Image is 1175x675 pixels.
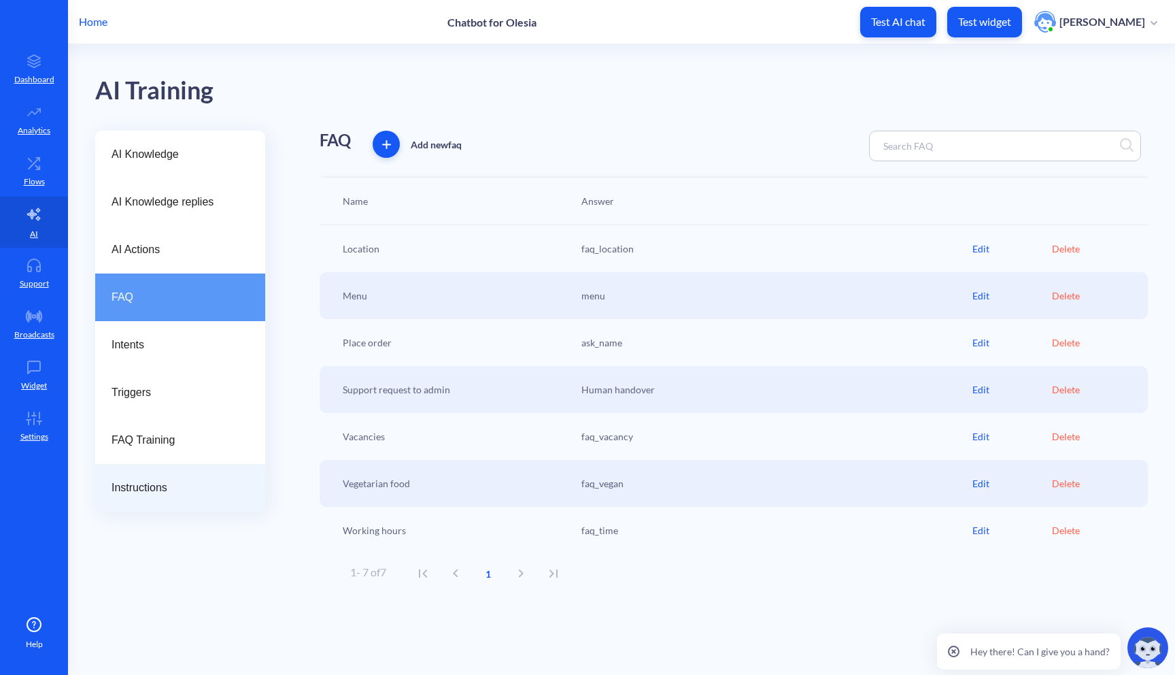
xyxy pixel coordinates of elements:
div: Edit [972,382,1052,397]
span: Triggers [112,384,238,401]
div: Working hours [336,523,575,538]
div: Answer [575,194,972,208]
p: Test AI chat [871,15,925,29]
div: Vacancies [336,429,575,444]
div: faq_vacancy [575,429,972,444]
div: Delete [1052,289,1131,303]
span: FAQ Training [112,432,238,448]
div: ask_name [575,335,972,350]
img: user photo [1034,11,1056,33]
p: Widget [21,380,47,392]
div: Edit [972,289,1052,303]
p: Support [20,278,49,290]
div: faq_location [575,242,972,256]
p: AI [30,228,38,240]
p: Analytics [18,125,50,137]
a: Triggers [95,369,265,416]
p: Dashboard [14,73,54,86]
p: Settings [20,431,48,443]
div: Delete [1052,523,1131,538]
div: Delete [1052,242,1131,256]
div: faq_vegan [575,476,972,491]
a: Instructions [95,464,265,512]
span: Intents [112,337,238,353]
p: Broadcasts [14,329,54,341]
span: AI Knowledge replies [112,194,238,210]
span: Help [26,638,43,651]
a: FAQ [95,274,265,321]
button: Test AI chat [860,7,936,37]
div: Edit [972,476,1052,491]
div: Delete [1052,429,1131,444]
div: Vegetarian food [336,476,575,491]
div: Support request to admin [336,382,575,397]
div: Edit [972,335,1052,350]
p: [PERSON_NAME] [1059,14,1145,29]
div: Delete [1052,382,1131,397]
div: Human handover [575,382,972,397]
div: Delete [1052,335,1131,350]
a: AI Knowledge replies [95,178,265,226]
p: Home [79,14,107,30]
span: FAQ [112,289,238,306]
p: Flows [24,176,45,188]
p: Test widget [958,15,1011,29]
div: faq_time [575,523,972,538]
a: FAQ Training [95,416,265,464]
p: Chatbot for Olesia [447,16,537,29]
div: Location [336,242,575,256]
button: user photo[PERSON_NAME] [1027,10,1164,34]
a: AI Knowledge [95,131,265,178]
span: Instructions [112,480,238,496]
span: 1 - 7 of 7 [350,565,386,578]
div: Delete [1052,476,1131,491]
a: AI Actions [95,226,265,274]
div: Name [336,194,575,208]
div: menu [575,289,972,303]
div: Menu [336,289,575,303]
span: 1 [472,567,505,581]
button: Test widget [947,7,1022,37]
h1: FAQ [320,131,351,150]
div: Edit [972,523,1052,538]
span: faq [448,139,462,150]
span: AI Knowledge [112,146,238,163]
div: Place order [336,335,575,350]
span: AI Actions [112,242,238,258]
a: Intents [95,321,265,369]
p: Hey there! Can I give you a hand? [970,644,1110,659]
img: copilot-icon.svg [1127,627,1168,668]
p: Add new [411,137,462,152]
div: Edit [972,429,1052,444]
button: current [472,557,505,590]
input: Search FAQ [876,138,996,154]
div: Edit [972,242,1052,256]
div: AI Training [95,71,214,110]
